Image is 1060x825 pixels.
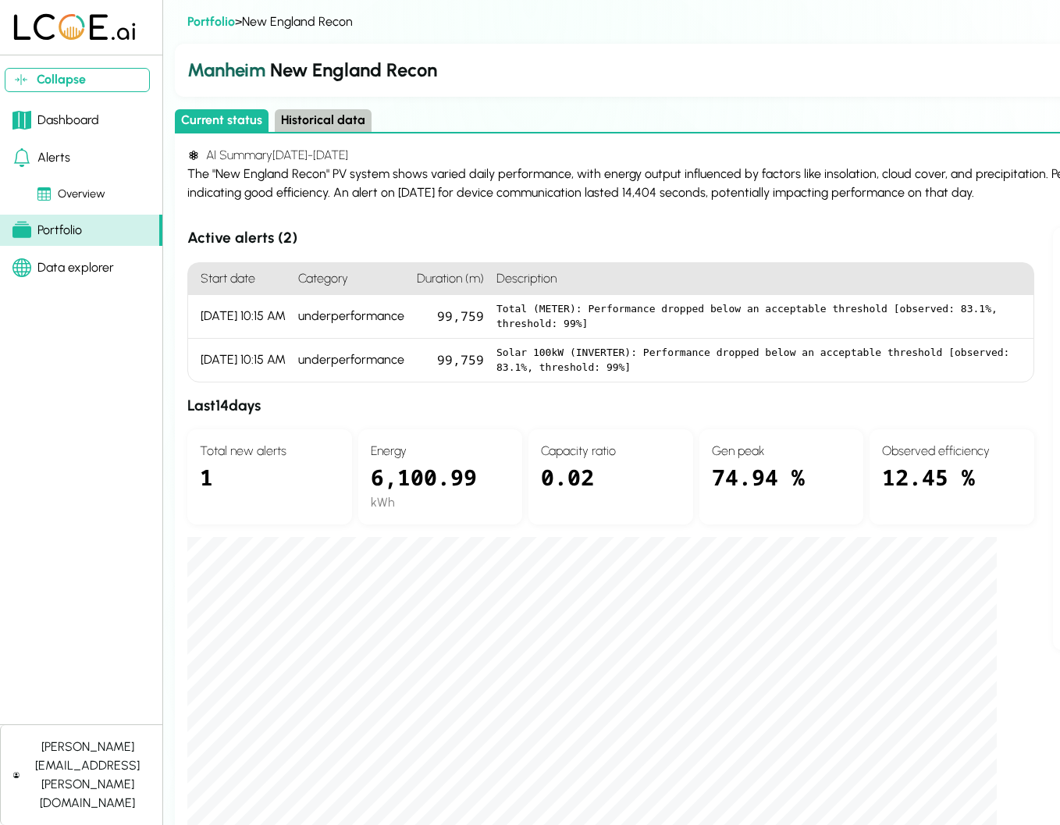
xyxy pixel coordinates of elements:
div: 99,759 [411,339,490,382]
h4: Gen peak [712,442,852,461]
button: Historical data [275,109,372,132]
div: kWh [371,493,510,512]
div: Overview [37,186,105,203]
div: [DATE] 10:15 AM [188,339,292,382]
div: 74.94 % [712,461,852,512]
div: 99,759 [411,295,490,339]
div: [PERSON_NAME][EMAIL_ADDRESS][PERSON_NAME][DOMAIN_NAME] [26,738,150,813]
pre: Total (METER): Performance dropped below an acceptable threshold [observed: 83.1%, threshold: 99%] [496,301,1021,332]
h4: Total new alerts [200,442,340,461]
div: underperformance [292,339,411,382]
div: 0.02 [541,461,681,512]
h4: Category [292,263,411,295]
button: Current status [175,109,269,132]
h4: Energy [371,442,510,461]
pre: Solar 100kW (INVERTER): Performance dropped below an acceptable threshold [observed: 83.1%, thres... [496,345,1021,375]
h3: Active alerts ( 2 ) [187,227,1034,250]
h4: Capacity ratio [541,442,681,461]
div: Dashboard [12,111,99,130]
h4: Duration (m) [411,263,490,295]
h4: Description [490,263,1033,295]
h4: Start date [188,263,292,295]
h4: Observed efficiency [882,442,1022,461]
span: Manheim [187,59,265,81]
a: Portfolio [187,14,235,29]
div: 6,100.99 [371,461,510,493]
button: Collapse [5,68,150,92]
div: underperformance [292,295,411,339]
div: 1 [200,461,340,512]
div: [DATE] 10:15 AM [188,295,292,339]
h3: Last 14 days [187,395,1034,418]
div: Data explorer [12,258,114,277]
div: Portfolio [12,221,82,240]
div: 12.45 % [882,461,1022,512]
div: Alerts [12,148,70,167]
